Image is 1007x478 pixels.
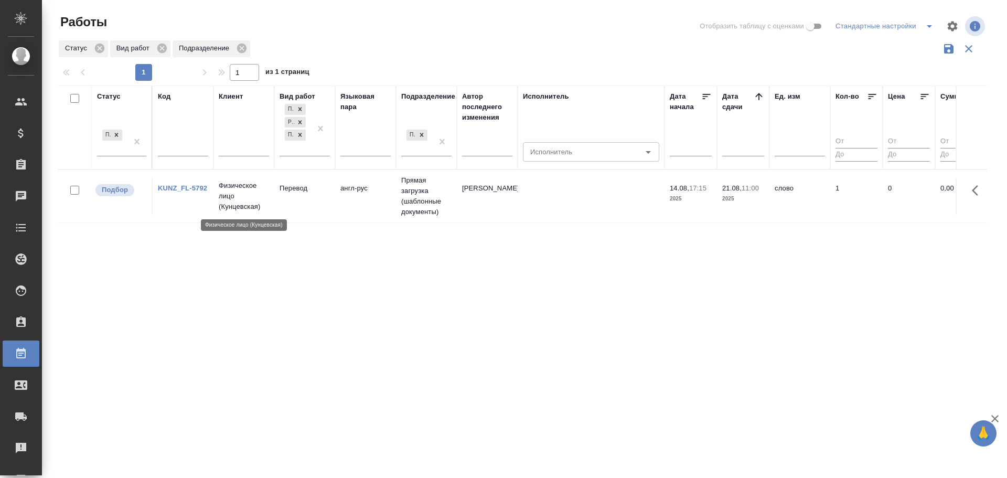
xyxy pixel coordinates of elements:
td: слово [769,178,830,215]
button: Здесь прячутся важные кнопки [966,178,991,203]
div: Код [158,91,170,102]
div: Сумма [940,91,963,102]
td: 1 [830,178,883,215]
div: Подбор [101,129,123,142]
div: Перевод, Редактура, Постредактура машинного перевода [284,103,307,116]
p: 11:00 [742,184,759,192]
td: 0,00 ₽ [935,178,988,215]
span: Работы [58,14,107,30]
span: Посмотреть информацию [965,16,987,36]
div: Языковая пара [340,91,391,112]
p: 2025 [670,194,712,204]
div: Статус [97,91,121,102]
input: От [940,135,982,148]
div: Постредактура машинного перевода [285,130,294,141]
p: Вид работ [116,43,153,54]
div: Дата начала [670,91,701,112]
p: Подразделение [179,43,233,54]
div: Подразделение [173,40,250,57]
button: Сбросить фильтры [959,39,979,59]
span: Настроить таблицу [940,14,965,39]
td: англ-рус [335,178,396,215]
div: Автор последнего изменения [462,91,512,123]
div: Вид работ [280,91,315,102]
td: 0 [883,178,935,215]
input: От [888,135,930,148]
input: До [835,148,877,161]
span: из 1 страниц [265,66,309,81]
td: Прямая загрузка (шаблонные документы) [396,170,457,222]
div: Вид работ [110,40,170,57]
input: До [888,148,930,161]
p: Физическое лицо (Кунцевская) [219,180,269,212]
button: 🙏 [970,420,997,447]
p: 17:15 [689,184,706,192]
span: Отобразить таблицу с оценками [700,21,804,31]
div: split button [833,18,940,35]
div: Исполнитель [523,91,569,102]
div: Кол-во [835,91,859,102]
div: Подбор [102,130,111,141]
div: Клиент [219,91,243,102]
td: [PERSON_NAME] [457,178,518,215]
input: От [835,135,877,148]
p: Подбор [102,185,128,195]
p: Статус [65,43,91,54]
div: Подразделение [401,91,455,102]
input: До [940,148,982,161]
div: Редактура [285,117,294,128]
p: Перевод [280,183,330,194]
div: Перевод, Редактура, Постредактура машинного перевода [284,116,307,129]
button: Open [641,145,656,160]
a: KUNZ_FL-5792 [158,184,207,192]
div: Цена [888,91,905,102]
p: 14.08, [670,184,689,192]
span: 🙏 [974,422,992,444]
div: Дата сдачи [722,91,754,112]
div: Статус [59,40,108,57]
p: 21.08, [722,184,742,192]
div: Ед. изм [775,91,800,102]
button: Сохранить фильтры [939,39,959,59]
p: 2025 [722,194,764,204]
div: Прямая загрузка (шаблонные документы) [405,129,428,142]
div: Прямая загрузка (шаблонные документы) [406,130,416,141]
div: Перевод, Редактура, Постредактура машинного перевода [284,129,307,142]
div: Перевод [285,104,294,115]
